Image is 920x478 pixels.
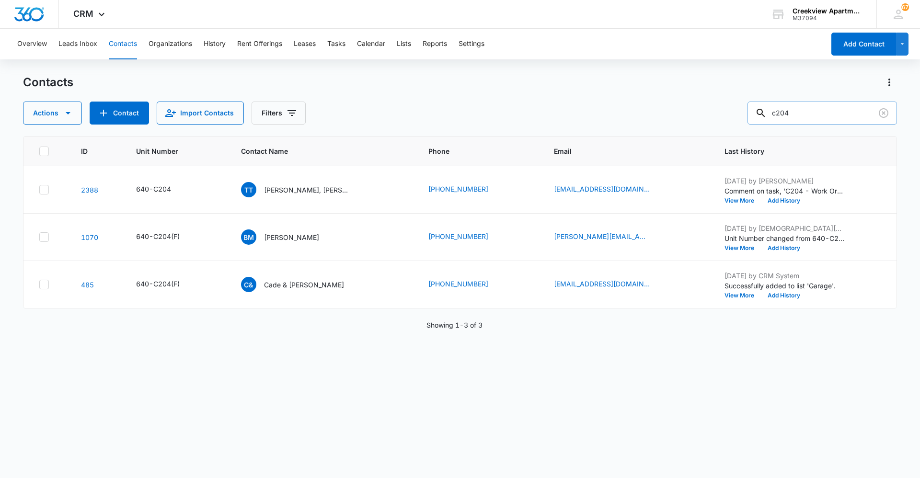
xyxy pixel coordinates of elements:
button: Settings [459,29,484,59]
a: [PHONE_NUMBER] [428,231,488,241]
button: Import Contacts [157,102,244,125]
button: Add History [761,293,807,298]
span: Phone [428,146,517,156]
p: Cade & [PERSON_NAME] [264,280,344,290]
button: Filters [252,102,306,125]
button: Overview [17,29,47,59]
button: Contacts [109,29,137,59]
div: Phone - (970) 402-5196 - Select to Edit Field [428,279,506,290]
button: Add Contact [831,33,896,56]
button: Rent Offerings [237,29,282,59]
button: Actions [23,102,82,125]
button: View More [724,198,761,204]
a: [PERSON_NAME][EMAIL_ADDRESS][DOMAIN_NAME] [554,231,650,241]
a: [PHONE_NUMBER] [428,184,488,194]
div: 640-C204(F) [136,231,180,241]
span: TT [241,182,256,197]
span: C& [241,277,256,292]
p: Showing 1-3 of 3 [426,320,483,330]
button: Add History [761,245,807,251]
div: 640-C204 [136,184,171,194]
button: Calendar [357,29,385,59]
p: [DATE] by [DEMOGRAPHIC_DATA][PERSON_NAME] [724,223,844,233]
button: View More [724,293,761,298]
button: Clear [876,105,891,121]
span: Unit Number [136,146,218,156]
span: Email [554,146,688,156]
a: [EMAIL_ADDRESS][DOMAIN_NAME] [554,279,650,289]
button: Actions [882,75,897,90]
div: Unit Number - 640-C204 - Select to Edit Field [136,184,188,195]
button: Organizations [149,29,192,59]
span: Last History [724,146,867,156]
p: [DATE] by CRM System [724,271,844,281]
div: Email - b.marushack@gmail.com - Select to Edit Field [554,231,667,243]
p: [PERSON_NAME] [264,232,319,242]
p: Comment on task, 'C204 - Work Order' "dryer belt snapped again, replaced with new" [724,186,844,196]
div: Contact Name - Tessa Traw, Brian Mcgee - Select to Edit Field [241,182,368,197]
span: ID [81,146,99,156]
a: [PHONE_NUMBER] [428,279,488,289]
div: Email - tessamt2006@gmail.com - Select to Edit Field [554,184,667,195]
a: Navigate to contact details page for Cade & McKindry Jacobs [81,281,94,289]
div: Unit Number - 640-C204(F) - Select to Edit Field [136,231,197,243]
div: Email - cadejacobs01@gmail.com - Select to Edit Field [554,279,667,290]
span: 67 [901,3,909,11]
input: Search Contacts [747,102,897,125]
h1: Contacts [23,75,73,90]
a: [EMAIL_ADDRESS][DOMAIN_NAME] [554,184,650,194]
button: Leases [294,29,316,59]
p: [PERSON_NAME], [PERSON_NAME] [264,185,350,195]
div: account name [793,7,862,15]
div: Phone - (719) 246-0834 - Select to Edit Field [428,231,506,243]
button: View More [724,245,761,251]
div: 640-C204(F) [136,279,180,289]
div: notifications count [901,3,909,11]
button: Add History [761,198,807,204]
span: Contact Name [241,146,391,156]
p: [DATE] by [PERSON_NAME] [724,176,844,186]
div: Contact Name - Benjamin Marushack - Select to Edit Field [241,229,336,245]
p: Successfully added to list 'Garage'. [724,281,844,291]
button: Lists [397,29,411,59]
a: Navigate to contact details page for Tessa Traw, Brian Mcgee [81,186,98,194]
div: Contact Name - Cade & McKindry Jacobs - Select to Edit Field [241,277,361,292]
div: account id [793,15,862,22]
span: BM [241,229,256,245]
button: History [204,29,226,59]
button: Leads Inbox [58,29,97,59]
a: Navigate to contact details page for Benjamin Marushack [81,233,98,241]
div: Phone - (970) 682-8998 - Select to Edit Field [428,184,506,195]
p: Unit Number changed from 640-C204 to 640-C204(F). [724,233,844,243]
div: Unit Number - 640-C204(F) - Select to Edit Field [136,279,197,290]
button: Reports [423,29,447,59]
button: Tasks [327,29,345,59]
span: CRM [73,9,93,19]
button: Add Contact [90,102,149,125]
